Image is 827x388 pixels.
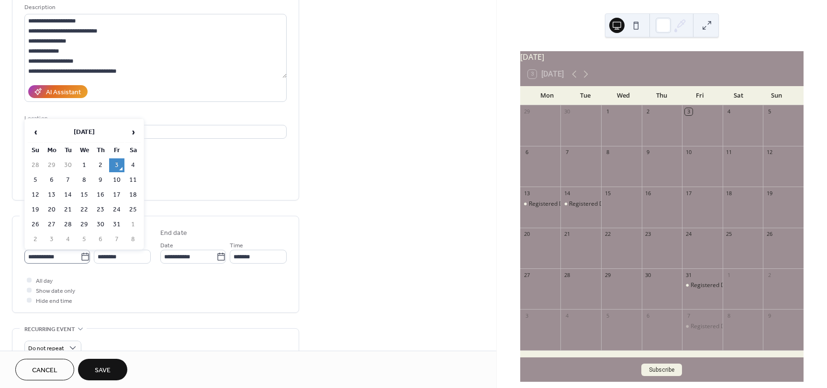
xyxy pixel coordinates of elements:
div: 1 [604,108,611,115]
span: Save [95,366,111,376]
td: 5 [28,173,43,187]
th: Fr [109,144,124,157]
button: Subscribe [641,364,682,376]
th: Th [93,144,108,157]
div: 26 [766,231,773,238]
td: 31 [109,218,124,232]
td: 19 [28,203,43,217]
div: Sun [758,86,796,105]
td: 2 [28,233,43,246]
div: Tue [566,86,604,105]
td: 28 [28,158,43,172]
td: 28 [60,218,76,232]
td: 10 [109,173,124,187]
div: 29 [523,108,530,115]
td: 23 [93,203,108,217]
div: Wed [604,86,643,105]
th: We [77,144,92,157]
div: 2 [645,108,652,115]
td: 13 [44,188,59,202]
div: Registered Dental Hygienist [529,200,603,208]
div: 3 [685,108,692,115]
div: 6 [645,312,652,319]
div: 28 [563,271,570,278]
div: 14 [563,189,570,197]
td: 1 [125,218,141,232]
div: Registered Dental Hygienist [682,281,723,289]
div: Registered Dental Hygienist [691,322,765,331]
span: Date [160,241,173,251]
div: 11 [726,149,733,156]
span: Recurring event [24,324,75,334]
td: 29 [44,158,59,172]
span: Do not repeat [28,343,64,354]
td: 5 [77,233,92,246]
div: 4 [563,312,570,319]
td: 7 [109,233,124,246]
td: 26 [28,218,43,232]
div: 20 [523,231,530,238]
td: 1 [77,158,92,172]
div: 19 [766,189,773,197]
td: 4 [125,158,141,172]
td: 29 [77,218,92,232]
td: 14 [60,188,76,202]
td: 27 [44,218,59,232]
td: 11 [125,173,141,187]
span: Hide end time [36,296,72,306]
div: 3 [523,312,530,319]
button: AI Assistant [28,85,88,98]
div: Registered Dental Hygienist [560,200,601,208]
td: 20 [44,203,59,217]
td: 15 [77,188,92,202]
td: 17 [109,188,124,202]
div: 23 [645,231,652,238]
td: 8 [77,173,92,187]
div: 30 [563,108,570,115]
div: Thu [643,86,681,105]
th: Tu [60,144,76,157]
button: Cancel [15,359,74,380]
div: 5 [604,312,611,319]
th: Sa [125,144,141,157]
div: 10 [685,149,692,156]
div: 30 [645,271,652,278]
div: 25 [726,231,733,238]
td: 8 [125,233,141,246]
th: [DATE] [44,122,124,143]
div: 5 [766,108,773,115]
div: Sat [719,86,758,105]
td: 24 [109,203,124,217]
td: 18 [125,188,141,202]
div: 6 [523,149,530,156]
div: 1 [726,271,733,278]
div: 16 [645,189,652,197]
div: 2 [766,271,773,278]
td: 16 [93,188,108,202]
div: Registered Dental Hygienist [691,281,765,289]
div: 8 [726,312,733,319]
div: Registered Dental Hygienist [682,322,723,331]
div: [DATE] [520,51,804,63]
div: 29 [604,271,611,278]
div: 4 [726,108,733,115]
span: Time [230,241,243,251]
td: 21 [60,203,76,217]
td: 30 [93,218,108,232]
div: 13 [523,189,530,197]
div: Fri [681,86,719,105]
div: Description [24,2,285,12]
div: 18 [726,189,733,197]
div: 24 [685,231,692,238]
div: Registered Dental Hygienist [569,200,643,208]
div: 12 [766,149,773,156]
th: Su [28,144,43,157]
span: All day [36,276,53,286]
span: ‹ [28,122,43,142]
td: 30 [60,158,76,172]
div: 9 [645,149,652,156]
div: 31 [685,271,692,278]
span: › [126,122,140,142]
td: 6 [93,233,108,246]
